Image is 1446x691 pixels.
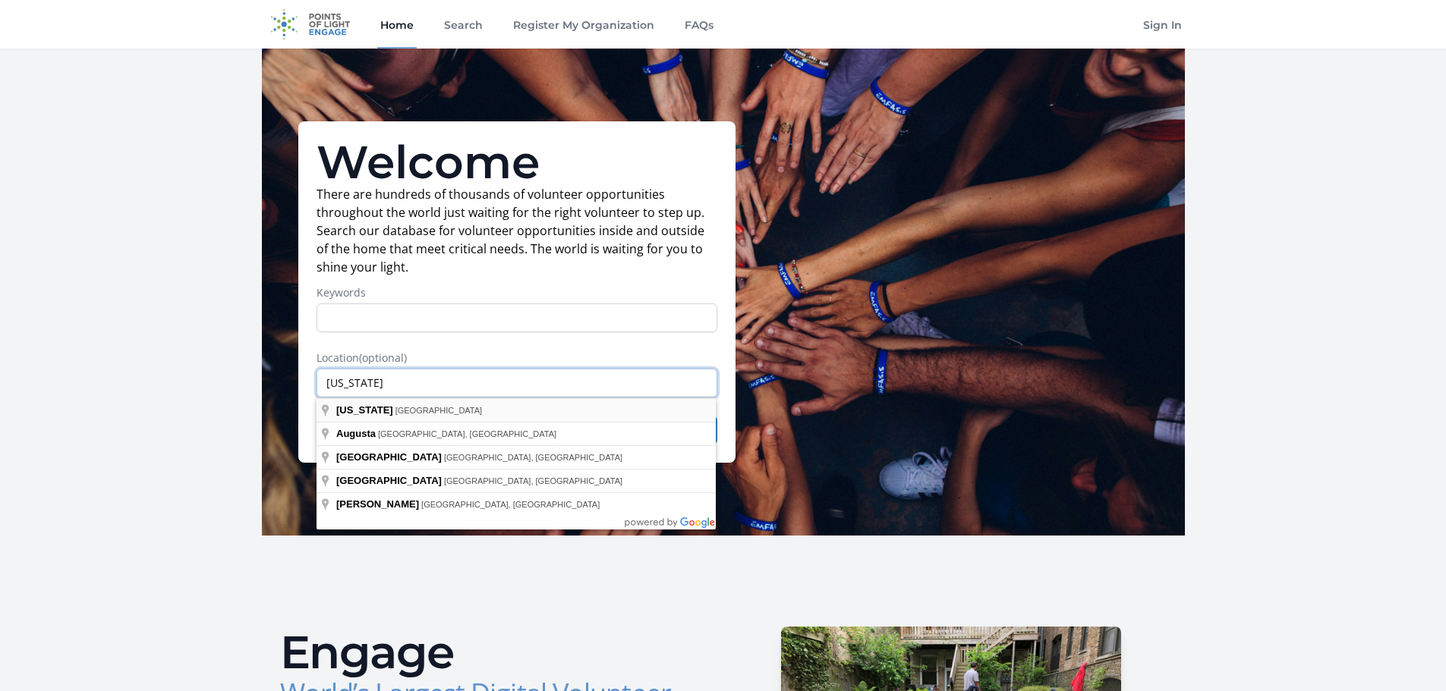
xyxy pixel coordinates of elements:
span: [PERSON_NAME] [336,498,419,510]
input: Enter a location [317,369,717,397]
span: [GEOGRAPHIC_DATA], [GEOGRAPHIC_DATA] [421,500,600,509]
label: Location [317,350,717,366]
span: [GEOGRAPHIC_DATA], [GEOGRAPHIC_DATA] [378,429,556,438]
span: [GEOGRAPHIC_DATA] [336,451,442,463]
label: Keywords [317,285,717,300]
span: [GEOGRAPHIC_DATA], [GEOGRAPHIC_DATA] [444,476,622,485]
span: Augusta [336,428,376,439]
p: There are hundreds of thousands of volunteer opportunities throughout the world just waiting for ... [317,185,717,276]
span: [GEOGRAPHIC_DATA] [395,406,483,415]
span: [GEOGRAPHIC_DATA], [GEOGRAPHIC_DATA] [444,453,622,462]
span: [GEOGRAPHIC_DATA] [336,475,442,486]
h2: Engage [280,630,711,675]
span: (optional) [359,350,407,365]
span: [US_STATE] [336,404,393,416]
h1: Welcome [317,140,717,185]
